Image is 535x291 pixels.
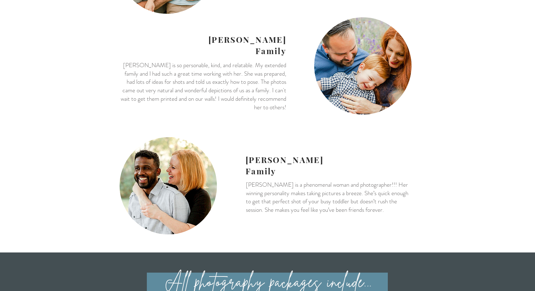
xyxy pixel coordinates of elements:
[208,34,286,56] span: [PERSON_NAME] Family
[121,61,286,111] span: [PERSON_NAME] is so personable, kind, and relatable. My extended family and I had such a great ti...
[502,258,535,291] iframe: Wix Chat
[246,180,408,214] span: [PERSON_NAME] is a phenomenal woman and photographer!!! Her winning personality makes taking pict...
[246,154,323,176] span: [PERSON_NAME] Family
[120,137,217,234] img: IMG_4208-2_edited.jpg
[314,17,412,115] img: IMG_6499.jpg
